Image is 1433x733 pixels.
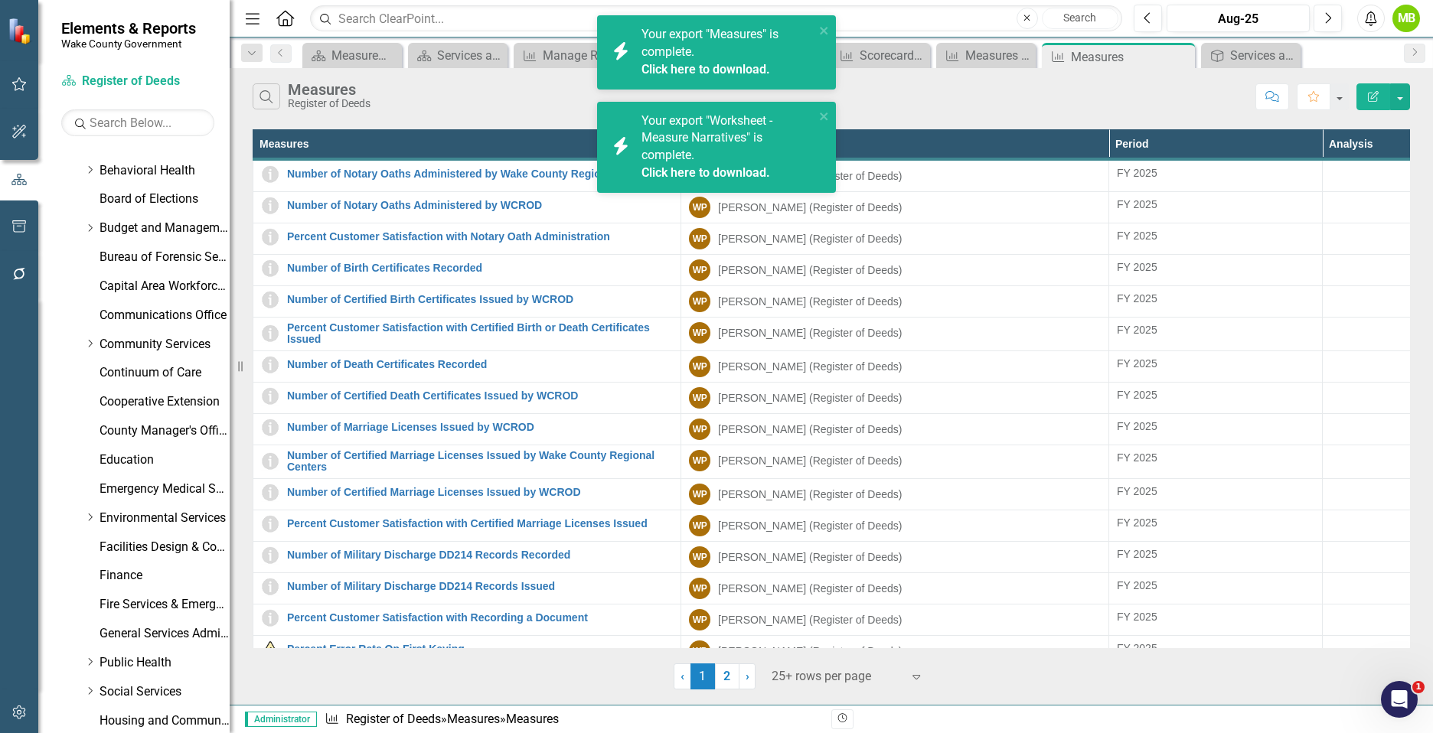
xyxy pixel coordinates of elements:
[1117,387,1314,402] div: FY 2025
[253,635,681,666] td: Double-Click to Edit Right Click for Context Menu
[689,387,710,409] div: WP
[641,113,811,182] span: Your export "Worksheet - Measure Narratives" is complete.
[261,165,279,184] img: Information Only
[860,46,926,65] div: Scorecard Report (FYTD Quarters)
[1117,322,1314,337] div: FY 2025
[1381,681,1418,718] iframe: Intercom live chat
[287,643,673,655] a: Percent Error Rate On First Keying
[1167,5,1310,32] button: Aug-25
[253,286,681,318] td: Double-Click to Edit Right Click for Context Menu
[287,581,673,592] a: Number of Military Discharge DD214 Records Issued
[1117,578,1314,593] div: FY 2025
[1230,46,1297,65] div: Services and Descriptions
[689,546,710,568] div: WP
[287,231,673,243] a: Percent Customer Satisfaction with Notary Oath Administration
[8,17,34,44] img: ClearPoint Strategy
[287,612,673,624] a: Percent Customer Satisfaction with Recording a Document
[331,46,398,65] div: Measurement Summary
[681,445,1109,478] td: Double-Click to Edit
[718,643,902,659] div: [PERSON_NAME] (Register of Deeds)
[1071,47,1191,67] div: Measures
[253,604,681,635] td: Double-Click to Edit Right Click for Context Menu
[1117,356,1314,371] div: FY 2025
[287,322,673,346] a: Percent Customer Satisfaction with Certified Birth or Death Certificates Issued
[689,322,710,344] div: WP
[100,162,230,180] a: Behavioral Health
[261,197,279,215] img: Information Only
[689,228,710,249] div: WP
[1392,5,1420,32] button: MB
[689,291,710,312] div: WP
[245,712,317,727] span: Administrator
[253,541,681,572] td: Double-Click to Edit Right Click for Context Menu
[287,450,673,474] a: Number of Certified Marriage Licenses Issued by Wake County Regional Centers
[681,382,1109,413] td: Double-Click to Edit
[689,356,710,377] div: WP
[689,419,710,440] div: WP
[253,510,681,541] td: Double-Click to Edit Right Click for Context Menu
[288,98,370,109] div: Register of Deeds
[287,359,673,370] a: Number of Death Certificates Recorded
[681,223,1109,255] td: Double-Click to Edit
[253,413,681,445] td: Double-Click to Edit Right Click for Context Menu
[287,390,673,402] a: Number of Certified Death Certificates Issued by WCROD
[718,390,902,406] div: [PERSON_NAME] (Register of Deeds)
[517,46,609,65] a: Manage Reports
[1117,419,1314,434] div: FY 2025
[61,109,214,136] input: Search Below...
[681,318,1109,351] td: Double-Click to Edit
[718,325,902,340] div: [PERSON_NAME] (Register of Deeds)
[100,336,230,353] a: Community Services
[1117,291,1314,306] div: FY 2025
[261,291,279,309] img: Information Only
[819,21,830,39] button: close
[261,259,279,278] img: Information Only
[253,192,681,223] td: Double-Click to Edit Right Click for Context Menu
[100,364,230,382] a: Continuum of Care
[100,567,230,585] a: Finance
[689,609,710,630] div: WP
[287,518,673,529] a: Percent Customer Satisfaction with Certified Marriage Licenses Issued
[681,192,1109,223] td: Double-Click to Edit
[261,452,279,471] img: Information Only
[412,46,504,65] a: Services and Key Operating Measures
[718,453,902,468] div: [PERSON_NAME] (Register of Deeds)
[681,350,1109,382] td: Double-Click to Edit
[718,487,902,502] div: [PERSON_NAME] (Register of Deeds)
[718,422,902,437] div: [PERSON_NAME] (Register of Deeds)
[681,413,1109,445] td: Double-Click to Edit
[819,108,830,125] button: close
[100,220,230,237] a: Budget and Management Services
[718,262,902,278] div: [PERSON_NAME] (Register of Deeds)
[253,382,681,413] td: Double-Click to Edit Right Click for Context Menu
[261,419,279,437] img: Information Only
[689,515,710,536] div: WP
[261,578,279,596] img: Information Only
[253,318,681,351] td: Double-Click to Edit Right Click for Context Menu
[681,510,1109,541] td: Double-Click to Edit
[310,5,1122,32] input: Search ClearPoint...
[718,359,902,374] div: [PERSON_NAME] (Register of Deeds)
[447,712,500,726] a: Measures
[1117,546,1314,562] div: FY 2025
[261,640,279,659] img: Measure In Development
[253,159,681,192] td: Double-Click to Edit Right Click for Context Menu
[253,223,681,255] td: Double-Click to Edit Right Click for Context Menu
[253,572,681,604] td: Double-Click to Edit Right Click for Context Menu
[1117,197,1314,212] div: FY 2025
[100,249,230,266] a: Bureau of Forensic Services
[325,711,820,728] div: » »
[253,350,681,382] td: Double-Click to Edit Right Click for Context Menu
[834,46,926,65] a: Scorecard Report (FYTD Quarters)
[940,46,1032,65] a: Measures with Three Years of Actuals
[681,286,1109,318] td: Double-Click to Edit
[100,654,230,672] a: Public Health
[965,46,1032,65] div: Measures with Three Years of Actuals
[261,228,279,246] img: Information Only
[1412,681,1425,693] span: 1
[1117,259,1314,275] div: FY 2025
[718,581,902,596] div: [PERSON_NAME] (Register of Deeds)
[261,546,279,565] img: Information Only
[253,478,681,510] td: Double-Click to Edit Right Click for Context Menu
[715,663,739,689] a: 2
